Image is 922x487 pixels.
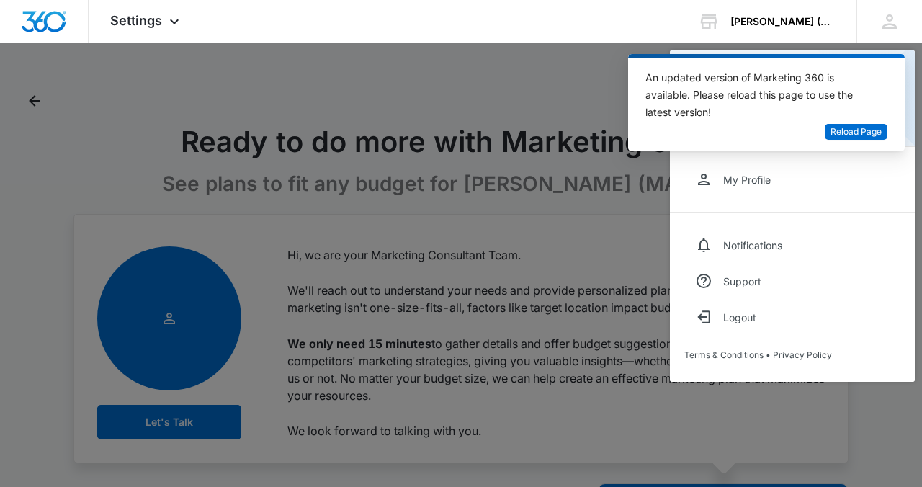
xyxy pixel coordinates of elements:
div: An updated version of Marketing 360 is available. Please reload this page to use the latest version! [645,69,870,121]
div: My Profile [723,174,771,186]
div: Notifications [723,239,782,251]
button: Logout [684,299,900,335]
div: • [684,349,900,360]
a: Support [684,263,900,299]
a: My Profile [684,161,900,197]
div: Support [723,275,761,287]
a: Terms & Conditions [684,349,764,360]
span: Settings [110,13,162,28]
div: account name [730,16,836,27]
a: Notifications [684,227,900,263]
span: Reload Page [831,125,882,139]
div: Logout [723,311,756,323]
a: Privacy Policy [773,349,832,360]
button: Reload Page [825,124,887,140]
